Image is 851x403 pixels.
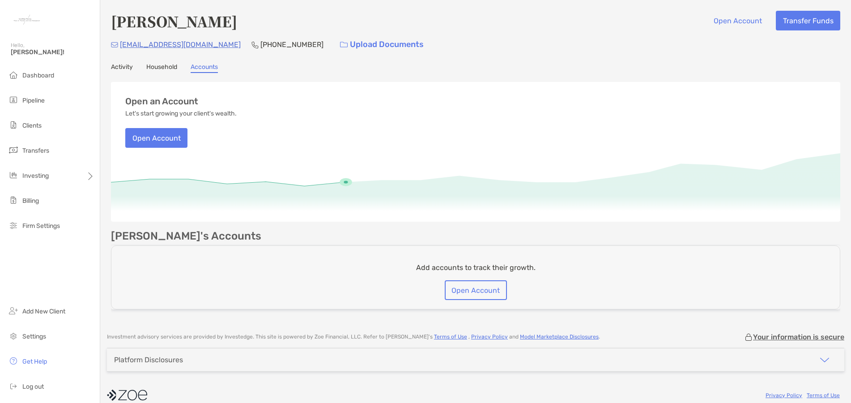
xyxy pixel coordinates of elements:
img: billing icon [8,195,19,206]
a: Terms of Use [434,334,467,340]
img: firm-settings icon [8,220,19,231]
span: Transfers [22,147,49,154]
a: Activity [111,63,133,73]
p: [EMAIL_ADDRESS][DOMAIN_NAME] [120,39,241,50]
img: Zoe Logo [11,4,43,36]
img: clients icon [8,120,19,130]
span: Add New Client [22,308,65,315]
span: Get Help [22,358,47,365]
img: add_new_client icon [8,305,19,316]
img: transfers icon [8,145,19,155]
img: Email Icon [111,42,118,47]
p: [PHONE_NUMBER] [260,39,323,50]
h3: Open an Account [125,96,198,107]
img: button icon [340,42,348,48]
button: Open Account [445,280,507,300]
a: Privacy Policy [471,334,508,340]
img: logout icon [8,381,19,391]
p: Your information is secure [753,333,844,341]
p: Let's start growing your client's wealth. [125,110,237,117]
a: Upload Documents [334,35,430,54]
span: Billing [22,197,39,205]
span: Dashboard [22,72,54,79]
span: Clients [22,122,42,129]
img: investing icon [8,170,19,180]
img: dashboard icon [8,69,19,80]
p: Add accounts to track their growth. [416,262,536,273]
img: pipeline icon [8,94,19,105]
a: Privacy Policy [766,392,802,399]
div: Platform Disclosures [114,356,183,364]
button: Open Account [706,11,769,30]
span: [PERSON_NAME]! [11,48,94,56]
img: icon arrow [819,355,830,365]
span: Firm Settings [22,222,60,230]
img: settings icon [8,330,19,341]
a: Accounts [191,63,218,73]
span: Investing [22,172,49,180]
a: Terms of Use [807,392,840,399]
button: Transfer Funds [776,11,840,30]
button: Open Account [125,128,187,148]
img: Phone Icon [251,41,259,48]
a: Household [146,63,177,73]
a: Model Marketplace Disclosures [520,334,599,340]
img: get-help icon [8,356,19,366]
span: Log out [22,383,44,390]
span: Pipeline [22,97,45,104]
h4: [PERSON_NAME] [111,11,237,31]
p: Investment advisory services are provided by Investedge . This site is powered by Zoe Financial, ... [107,334,600,340]
p: [PERSON_NAME]'s Accounts [111,231,261,242]
span: Settings [22,333,46,340]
